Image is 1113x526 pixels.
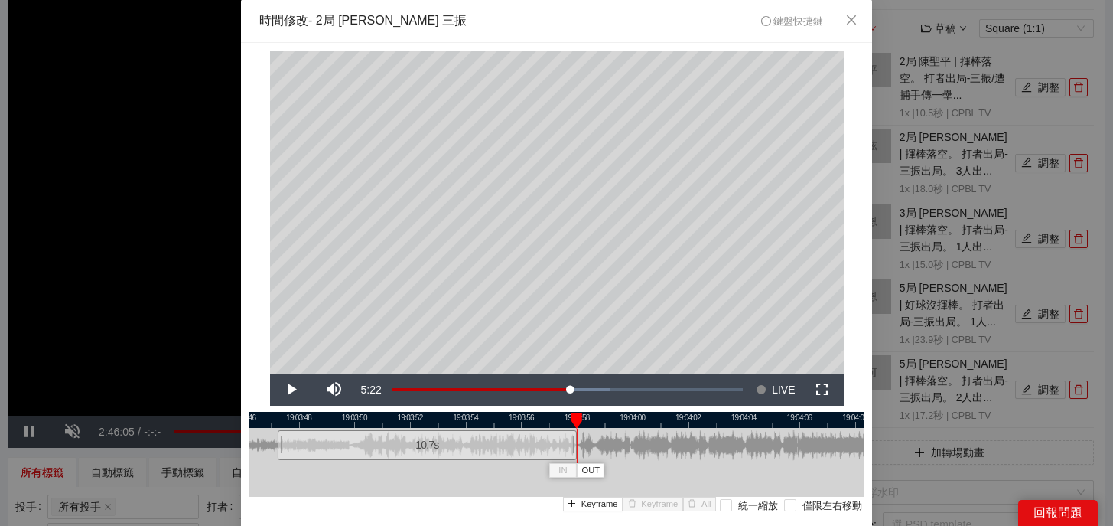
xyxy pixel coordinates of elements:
[259,12,467,30] div: 時間修改 - 2局 [PERSON_NAME] 三振
[313,374,356,406] button: Mute
[732,499,784,515] span: 統一縮放
[270,51,844,374] div: Video Player
[581,464,600,478] span: OUT
[278,430,577,460] div: 10.7 s
[750,374,800,406] button: Seek to live, currently behind live
[683,497,716,511] button: deleteAll
[581,498,618,511] span: Keyframe
[549,463,577,478] button: IN
[761,16,823,27] span: 鍵盤快捷鍵
[801,374,844,406] button: Fullscreen
[568,499,576,509] span: plus
[796,499,868,515] span: 僅限左右移動
[772,374,795,406] span: LIVE
[361,384,382,396] span: 5:22
[1018,500,1098,526] div: 回報問題
[577,463,604,478] button: OUT
[392,388,744,391] div: Progress Bar
[623,497,683,511] button: deleteKeyframe
[563,497,623,511] button: plusKeyframe
[270,374,313,406] button: Play
[761,16,771,26] span: info-circle
[845,14,858,26] span: close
